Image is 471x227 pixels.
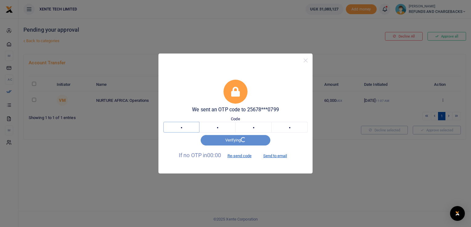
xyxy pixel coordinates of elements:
span: If no OTP in [179,152,257,158]
h5: We sent an OTP code to 25678***0799 [163,107,308,113]
button: Close [301,56,310,65]
div: Open Intercom Messenger [450,206,465,221]
label: Code [231,116,240,122]
span: 00:00 [207,152,221,158]
button: Send to email [258,150,292,161]
button: Re-send code [222,150,257,161]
